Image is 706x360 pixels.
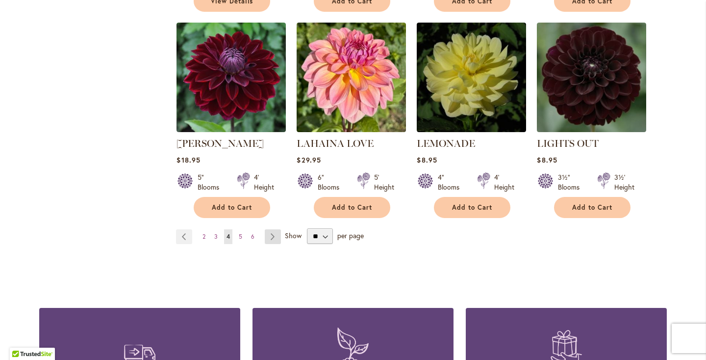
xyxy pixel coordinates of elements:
span: $18.95 [176,155,200,165]
button: Add to Cart [314,197,390,218]
img: LAHAINA LOVE [297,23,406,132]
img: LEMONADE [417,23,526,132]
span: $8.95 [537,155,557,165]
a: [PERSON_NAME] [176,138,264,149]
span: 4 [227,233,230,240]
div: 3½' Height [614,172,634,192]
a: LAHAINA LOVE [297,125,406,134]
a: 2 [200,229,208,244]
button: Add to Cart [434,197,510,218]
a: 6 [249,229,257,244]
a: 5 [236,229,245,244]
div: 4" Blooms [438,172,465,192]
span: Add to Cart [332,203,372,212]
a: LIGHTS OUT [537,125,646,134]
img: Kaisha Lea [176,23,286,132]
span: 5 [239,233,242,240]
button: Add to Cart [194,197,270,218]
button: Add to Cart [554,197,630,218]
span: 3 [214,233,218,240]
div: 4' Height [254,172,274,192]
span: $29.95 [297,155,321,165]
a: 3 [212,229,220,244]
img: LIGHTS OUT [537,23,646,132]
a: LAHAINA LOVE [297,138,374,149]
a: LEMONADE [417,138,475,149]
iframe: Launch Accessibility Center [7,325,35,353]
span: Add to Cart [212,203,252,212]
div: 3½" Blooms [558,172,585,192]
div: 5" Blooms [198,172,225,192]
span: Add to Cart [572,203,612,212]
div: 5' Height [374,172,394,192]
div: 4' Height [494,172,514,192]
a: LEMONADE [417,125,526,134]
a: LIGHTS OUT [537,138,599,149]
span: per page [337,231,364,240]
a: Kaisha Lea [176,125,286,134]
span: $8.95 [417,155,437,165]
span: 2 [202,233,205,240]
span: Show [285,231,302,240]
span: 6 [251,233,254,240]
span: Add to Cart [452,203,492,212]
div: 6" Blooms [318,172,345,192]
